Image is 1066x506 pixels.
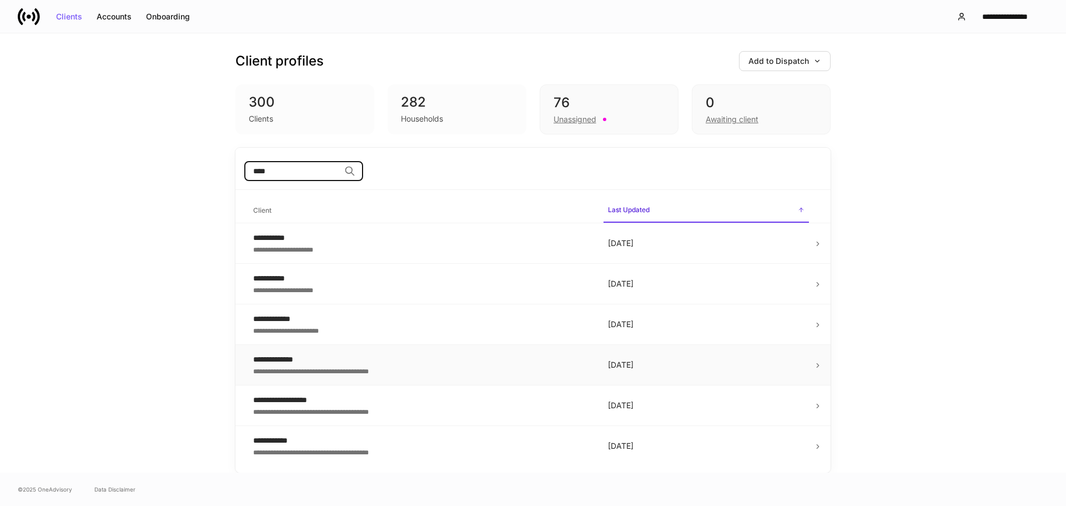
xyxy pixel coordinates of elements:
h3: Client profiles [235,52,324,70]
div: 0 [706,94,817,112]
h6: Last Updated [608,204,650,215]
div: 282 [401,93,513,111]
span: Client [249,199,595,222]
p: [DATE] [608,238,804,249]
p: [DATE] [608,440,804,452]
p: [DATE] [608,400,804,411]
p: [DATE] [608,319,804,330]
div: Unassigned [554,114,596,125]
div: 300 [249,93,361,111]
h6: Client [253,205,271,216]
div: Clients [249,113,273,124]
button: Accounts [89,8,139,26]
button: Add to Dispatch [739,51,831,71]
span: Last Updated [604,199,809,223]
div: Accounts [97,13,132,21]
div: Households [401,113,443,124]
div: 76Unassigned [540,84,678,134]
p: [DATE] [608,278,804,289]
button: Onboarding [139,8,197,26]
div: Clients [56,13,82,21]
span: © 2025 OneAdvisory [18,485,72,494]
div: Onboarding [146,13,190,21]
a: Data Disclaimer [94,485,135,494]
div: Add to Dispatch [748,57,821,65]
div: 0Awaiting client [692,84,831,134]
div: Awaiting client [706,114,758,125]
p: [DATE] [608,359,804,370]
div: 76 [554,94,665,112]
button: Clients [49,8,89,26]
